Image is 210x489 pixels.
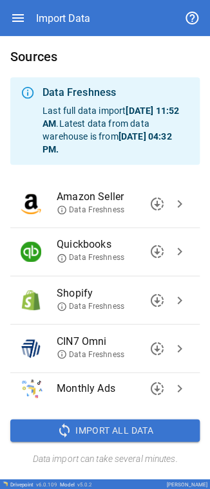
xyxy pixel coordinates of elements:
span: v 5.0.2 [77,481,92,487]
span: chevron_right [172,340,187,356]
img: Amazon Seller [21,194,41,214]
div: Data Freshness [43,85,189,100]
span: sync [57,422,72,438]
img: Quickbooks [21,241,41,262]
span: Data Freshness [57,205,124,216]
b: [DATE] 04:32 PM . [43,131,171,154]
img: Drivepoint [3,481,8,486]
span: downloading [149,196,165,212]
span: downloading [149,244,165,259]
span: Quickbooks [57,237,169,252]
p: Last full data import . Latest data from data warehouse is from [43,104,189,156]
span: Data Freshness [57,252,124,263]
span: chevron_right [172,292,187,308]
b: [DATE] 11:52 AM [43,106,179,129]
span: Shopify [57,285,169,300]
div: Drivepoint [10,481,57,487]
span: v 6.0.109 [36,481,57,487]
div: [PERSON_NAME] [167,481,207,487]
span: Data Freshness [57,300,124,311]
span: downloading [149,292,165,308]
h6: Data import can take several minutes. [10,452,200,466]
span: downloading [149,340,165,356]
span: Import All Data [75,422,153,438]
span: Monthly Ads [57,380,169,396]
img: Shopify [21,290,41,310]
div: Import Data [36,12,90,24]
img: Monthly Ads [21,378,44,398]
button: Import All Data [10,419,200,442]
span: Amazon Seller [57,189,169,205]
span: chevron_right [172,380,187,396]
span: CIN7 Omni [57,333,169,349]
img: CIN7 Omni [21,338,41,358]
span: Data Freshness [57,349,124,360]
h6: Sources [10,46,200,67]
div: Model [60,481,92,487]
span: chevron_right [172,244,187,259]
span: chevron_right [172,196,187,212]
span: downloading [149,380,165,396]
